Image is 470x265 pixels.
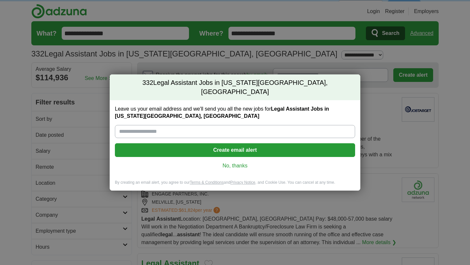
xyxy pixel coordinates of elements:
label: Leave us your email address and we'll send you all the new jobs for [115,105,355,120]
div: By creating an email alert, you agree to our and , and Cookie Use. You can cancel at any time. [110,180,360,191]
a: No, thanks [120,162,350,169]
a: Terms & Conditions [190,180,224,185]
h2: Legal Assistant Jobs in [US_STATE][GEOGRAPHIC_DATA], [GEOGRAPHIC_DATA] [110,74,360,100]
a: Privacy Notice [230,180,256,185]
span: 332 [142,78,153,87]
button: Create email alert [115,143,355,157]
